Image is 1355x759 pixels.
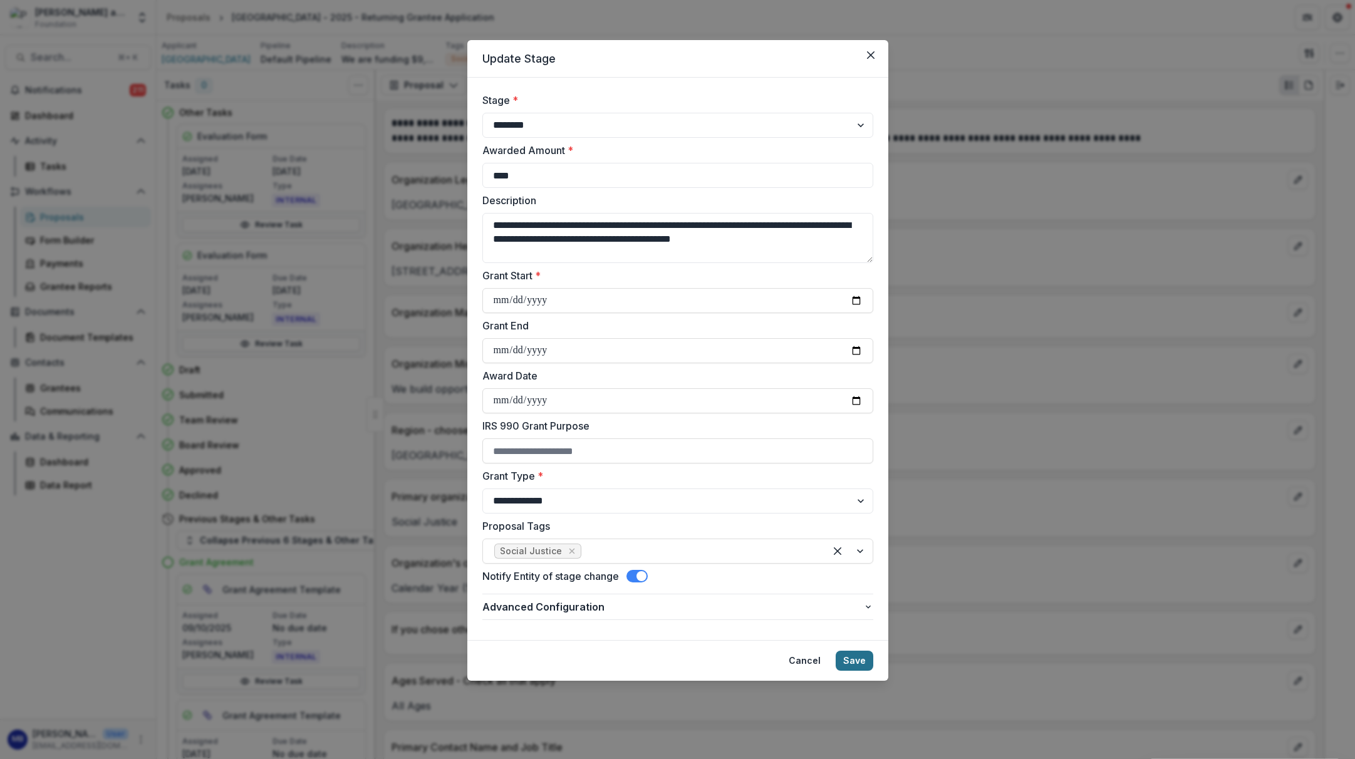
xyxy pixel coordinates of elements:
label: Description [482,193,866,208]
label: Grant Type [482,468,866,483]
label: Grant End [482,318,866,333]
span: Advanced Configuration [482,599,863,614]
span: Social Justice [500,546,562,557]
div: Clear selected options [828,541,848,561]
button: Save [836,651,873,671]
div: Remove Social Justice [566,545,578,557]
label: Award Date [482,368,866,383]
button: Advanced Configuration [482,594,873,619]
header: Update Stage [467,40,888,78]
button: Cancel [781,651,828,671]
label: Grant Start [482,268,866,283]
label: Awarded Amount [482,143,866,158]
button: Close [861,45,881,65]
label: IRS 990 Grant Purpose [482,418,866,433]
label: Proposal Tags [482,519,866,534]
label: Stage [482,93,866,108]
label: Notify Entity of stage change [482,569,619,584]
